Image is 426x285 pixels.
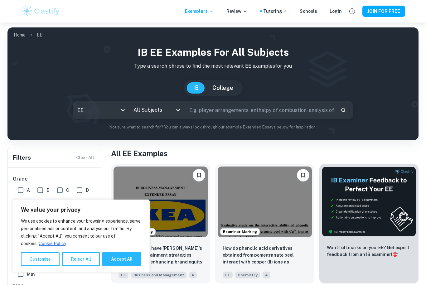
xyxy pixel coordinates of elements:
[193,169,205,181] button: Please log in to bookmark exemplars
[189,272,197,278] span: A
[319,164,419,283] a: ThumbnailWant full marks on yourEE? Get expert feedback from an IB examiner!
[174,106,182,114] button: Open
[119,245,203,266] p: To what extent have IKEA's in-store retailtainment strategies contributed to enhancing brand equi...
[338,105,349,115] button: Search
[347,6,357,17] button: Help and Feedback
[62,252,100,266] button: Reject All
[362,6,405,17] button: JOIN FOR FREE
[13,175,96,183] h6: Grade
[102,252,141,266] button: Accept All
[226,8,248,15] p: Review
[223,272,233,278] span: EE
[111,164,210,283] a: Examiner MarkingPlease log in to bookmark exemplarsTo what extent have IKEA's in-store retailtain...
[111,148,419,159] h1: All EE Examples
[297,169,309,181] button: Please log in to bookmark exemplars
[220,229,259,234] span: Examiner Marking
[119,272,128,278] span: EE
[206,82,240,94] button: College
[38,241,66,246] a: Cookie Policy
[185,101,336,119] input: E.g. player arrangements, enthalpy of combustion, analysis of a big city...
[12,200,150,273] div: We value your privacy
[13,153,31,162] h6: Filters
[263,8,287,15] a: Tutoring
[12,62,414,70] p: Type a search phrase to find the most relevant EE examples for you
[218,167,312,237] img: Chemistry EE example thumbnail: How do phenolic acid derivatives obtaine
[12,45,414,60] h1: IB EE examples for all subjects
[37,31,42,38] p: EE
[7,27,419,140] img: profile cover
[322,167,416,237] img: Thumbnail
[73,101,129,119] div: EE
[14,31,26,39] a: Home
[12,124,414,130] p: Not sure what to search for? You can always look through our example Extended Essays below for in...
[21,217,141,247] p: We use cookies to enhance your browsing experience, serve personalised ads or content, and analys...
[235,272,260,278] span: Chemistry
[330,8,342,15] a: Login
[114,167,208,237] img: Business and Management EE example thumbnail: To what extent have IKEA's in-store reta
[21,5,61,17] img: Clastify logo
[215,164,314,283] a: Examiner MarkingPlease log in to bookmark exemplarsHow do phenolic acid derivatives obtained from...
[21,206,141,214] p: We value your privacy
[131,272,186,278] span: Business and Management
[66,187,69,194] span: C
[327,244,411,258] p: Want full marks on your EE ? Get expert feedback from an IB examiner!
[185,8,214,15] p: Exemplars
[223,245,307,266] p: How do phenolic acid derivatives obtained from pomegranate peel interact with copper (II) ions as...
[27,187,30,194] span: A
[86,187,89,194] span: D
[21,252,60,266] button: Customise
[392,252,398,257] span: 🎯
[300,8,317,15] a: Schools
[263,272,270,278] span: A
[187,82,205,94] button: IB
[46,187,50,194] span: B
[27,271,35,278] span: May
